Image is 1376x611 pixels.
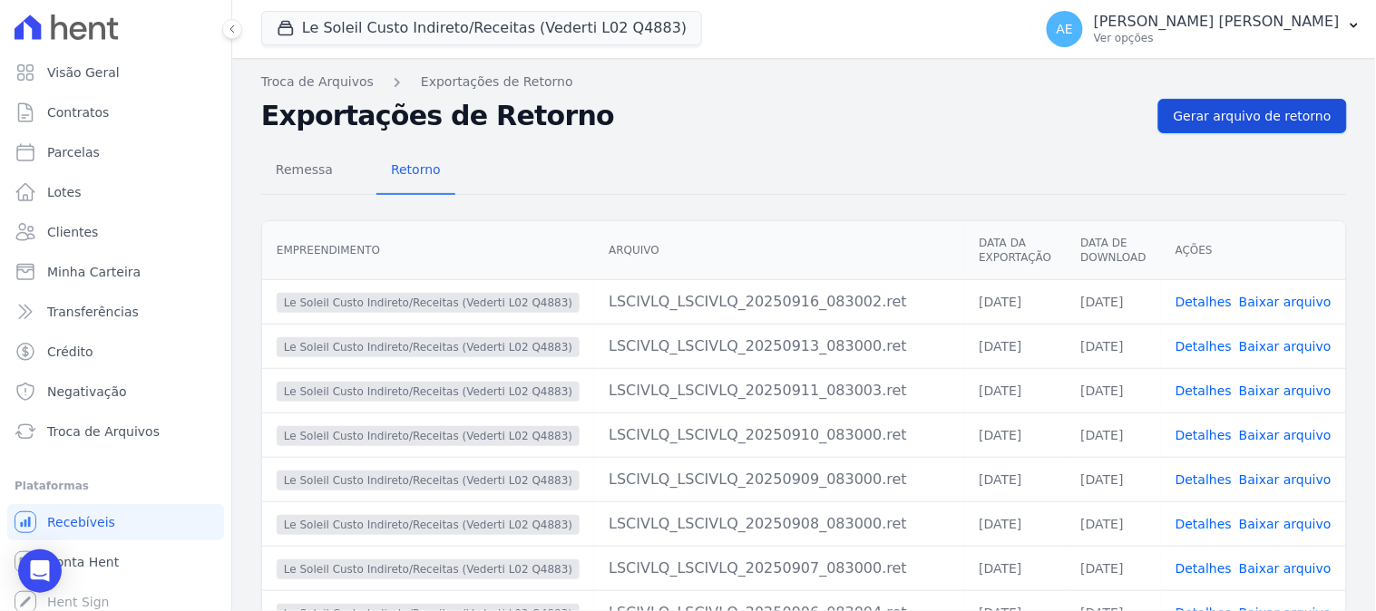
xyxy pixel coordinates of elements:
span: Lotes [47,183,82,201]
div: LSCIVLQ_LSCIVLQ_20250907_083000.ret [609,558,950,579]
span: Minha Carteira [47,263,141,281]
a: Troca de Arquivos [261,73,374,92]
button: AE [PERSON_NAME] [PERSON_NAME] Ver opções [1032,4,1376,54]
nav: Tab selector [261,148,455,195]
a: Detalhes [1176,339,1232,354]
a: Contratos [7,94,224,131]
span: Le Soleil Custo Indireto/Receitas (Vederti L02 Q4883) [277,382,580,402]
td: [DATE] [1067,279,1161,324]
a: Negativação [7,373,224,410]
td: [DATE] [1067,324,1161,368]
a: Baixar arquivo [1239,517,1332,531]
p: [PERSON_NAME] [PERSON_NAME] [1094,13,1340,31]
a: Minha Carteira [7,254,224,290]
span: AE [1057,23,1073,35]
span: Le Soleil Custo Indireto/Receitas (Vederti L02 Q4883) [277,293,580,313]
div: LSCIVLQ_LSCIVLQ_20250909_083000.ret [609,469,950,490]
a: Crédito [7,334,224,370]
div: Plataformas [15,475,217,497]
span: Le Soleil Custo Indireto/Receitas (Vederti L02 Q4883) [277,426,580,446]
span: Contratos [47,103,109,121]
span: Clientes [47,223,98,241]
a: Conta Hent [7,544,224,580]
nav: Breadcrumb [261,73,1347,92]
span: Transferências [47,303,139,321]
th: Arquivo [594,221,964,280]
td: [DATE] [1067,546,1161,590]
td: [DATE] [1067,412,1161,457]
div: Open Intercom Messenger [18,549,62,593]
span: Negativação [47,383,127,401]
td: [DATE] [964,324,1066,368]
span: Gerar arquivo de retorno [1174,107,1332,125]
a: Transferências [7,294,224,330]
a: Baixar arquivo [1239,339,1332,354]
div: LSCIVLQ_LSCIVLQ_20250911_083003.ret [609,380,950,402]
a: Troca de Arquivos [7,413,224,450]
span: Crédito [47,343,93,361]
a: Baixar arquivo [1239,428,1332,442]
a: Baixar arquivo [1239,472,1332,487]
th: Data da Exportação [964,221,1066,280]
td: [DATE] [964,501,1066,546]
a: Recebíveis [7,504,224,540]
span: Conta Hent [47,553,119,571]
button: Le Soleil Custo Indireto/Receitas (Vederti L02 Q4883) [261,11,702,45]
th: Data de Download [1067,221,1161,280]
span: Recebíveis [47,513,115,531]
a: Detalhes [1176,428,1232,442]
a: Exportações de Retorno [421,73,573,92]
td: [DATE] [1067,368,1161,412]
span: Le Soleil Custo Indireto/Receitas (Vederti L02 Q4883) [277,559,580,579]
a: Baixar arquivo [1239,295,1332,309]
a: Baixar arquivo [1239,561,1332,576]
td: [DATE] [964,279,1066,324]
a: Detalhes [1176,517,1232,531]
a: Baixar arquivo [1239,383,1332,398]
span: Le Soleil Custo Indireto/Receitas (Vederti L02 Q4883) [277,337,580,357]
a: Parcelas [7,134,224,170]
a: Clientes [7,214,224,250]
span: Le Soleil Custo Indireto/Receitas (Vederti L02 Q4883) [277,470,580,490]
a: Detalhes [1176,383,1232,398]
a: Remessa [261,148,347,195]
a: Gerar arquivo de retorno [1158,99,1347,133]
td: [DATE] [1067,457,1161,501]
th: Empreendimento [262,221,594,280]
a: Lotes [7,174,224,210]
div: LSCIVLQ_LSCIVLQ_20250910_083000.ret [609,424,950,446]
a: Detalhes [1176,472,1232,487]
div: LSCIVLQ_LSCIVLQ_20250913_083000.ret [609,335,950,357]
td: [DATE] [1067,501,1161,546]
a: Visão Geral [7,54,224,91]
th: Ações [1161,221,1346,280]
a: Detalhes [1176,561,1232,576]
p: Ver opções [1094,31,1340,45]
span: Retorno [380,151,452,188]
div: LSCIVLQ_LSCIVLQ_20250916_083002.ret [609,291,950,313]
a: Retorno [376,148,455,195]
span: Visão Geral [47,63,120,82]
span: Remessa [265,151,344,188]
td: [DATE] [964,368,1066,412]
span: Troca de Arquivos [47,422,160,441]
div: LSCIVLQ_LSCIVLQ_20250908_083000.ret [609,513,950,535]
td: [DATE] [964,546,1066,590]
span: Le Soleil Custo Indireto/Receitas (Vederti L02 Q4883) [277,515,580,535]
td: [DATE] [964,412,1066,457]
td: [DATE] [964,457,1066,501]
a: Detalhes [1176,295,1232,309]
span: Parcelas [47,143,100,161]
h2: Exportações de Retorno [261,100,1144,132]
